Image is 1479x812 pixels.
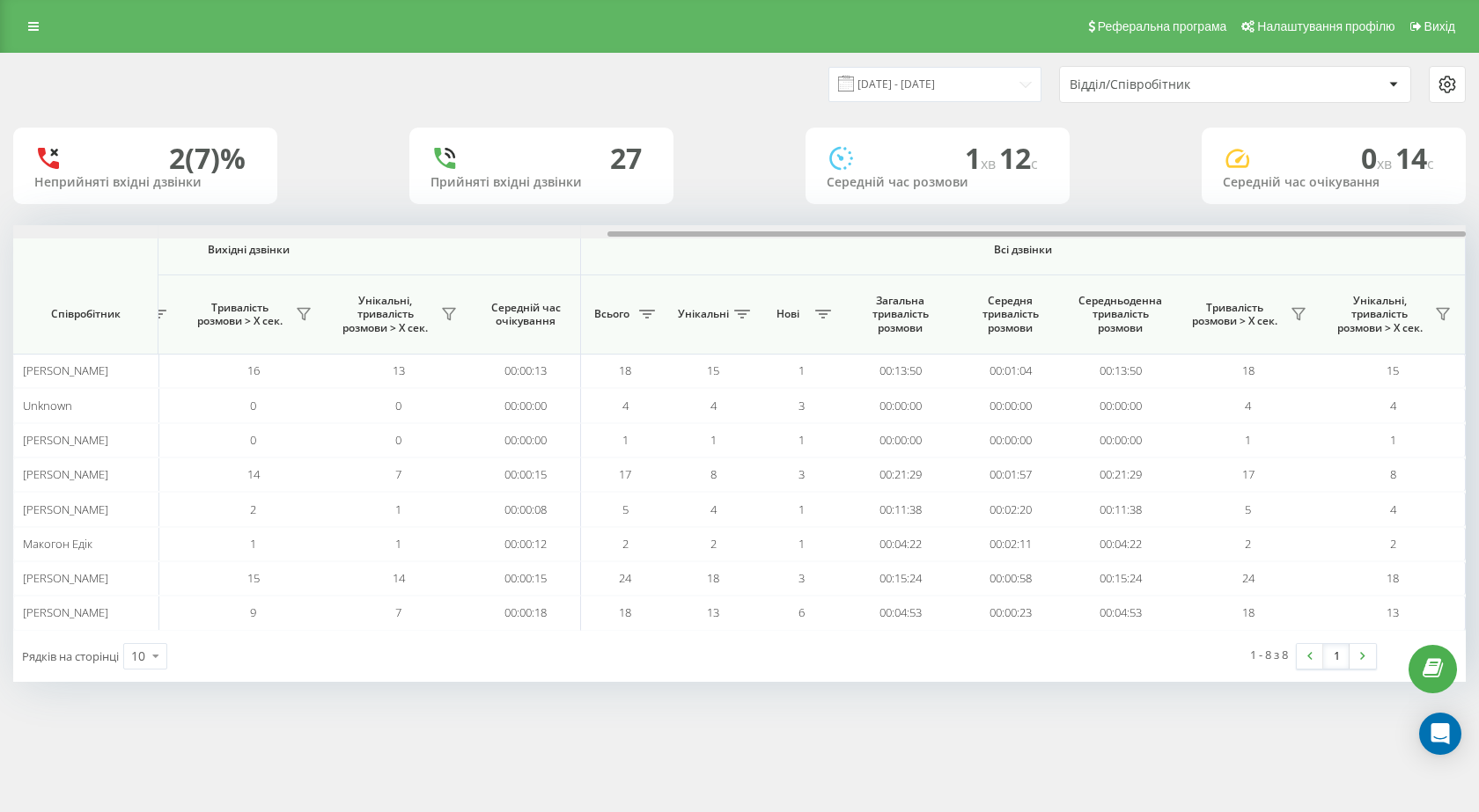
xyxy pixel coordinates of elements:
span: Середньоденна тривалість розмови [1078,294,1162,335]
td: 00:15:24 [1065,561,1175,596]
span: Всі дзвінки [633,243,1413,257]
span: 7 [395,604,401,620]
div: Неприйняті вхідні дзвінки [34,175,256,190]
span: 14 [247,466,260,482]
span: 13 [707,604,719,620]
span: c [1031,154,1038,173]
td: 00:00:00 [1065,388,1175,422]
td: 00:00:00 [471,388,581,422]
div: Середній час розмови [827,175,1049,190]
span: [PERSON_NAME] [23,604,108,620]
span: 3 [798,398,805,413]
span: 2 [710,536,717,552]
span: 5 [1245,501,1251,517]
span: c [1427,154,1434,173]
span: 1 [798,362,805,378]
span: Тривалість розмови > Х сек. [1184,301,1285,328]
td: 00:04:53 [845,596,955,630]
span: Вихід [1424,19,1455,33]
span: Нові [766,307,810,321]
span: 17 [1242,466,1255,482]
td: 00:00:12 [471,527,581,561]
div: 10 [131,647,145,665]
span: 2 [1245,536,1251,552]
td: 00:00:15 [471,457,581,492]
span: 24 [619,570,631,586]
span: 18 [1242,604,1255,620]
span: 17 [619,466,631,482]
span: Макогон Едік [23,536,92,552]
td: 00:00:13 [471,354,581,388]
span: 1 [798,432,805,448]
div: Відділ/Співробітник [1070,77,1280,92]
span: Середня тривалість розмови [968,294,1052,335]
span: [PERSON_NAME] [23,466,108,482]
span: хв [981,154,999,173]
td: 00:00:00 [471,423,581,457]
span: Співробітник [28,307,143,321]
span: [PERSON_NAME] [23,501,108,517]
span: 1 [798,501,805,517]
td: 00:00:00 [955,423,1065,457]
span: [PERSON_NAME] [23,432,108,448]
td: 00:01:57 [955,457,1065,492]
td: 00:02:11 [955,527,1065,561]
span: 0 [395,398,401,413]
div: 27 [610,142,642,175]
td: 00:00:00 [845,423,955,457]
span: 2 [250,501,256,517]
span: 18 [1242,362,1255,378]
span: 1 [710,432,717,448]
span: 24 [1242,570,1255,586]
div: Прийняті вхідні дзвінки [430,175,652,190]
span: 4 [1390,501,1396,517]
td: 00:13:50 [1065,354,1175,388]
span: 5 [622,501,629,517]
span: 1 [395,501,401,517]
span: [PERSON_NAME] [23,570,108,586]
span: Налаштування профілю [1257,19,1394,33]
span: 1 [1245,432,1251,448]
span: 4 [710,501,717,517]
span: Всього [590,307,634,321]
span: 13 [393,362,405,378]
span: 0 [1361,139,1395,177]
span: 0 [395,432,401,448]
span: 3 [798,570,805,586]
span: 14 [393,570,405,586]
span: Унікальні, тривалість розмови > Х сек. [1329,294,1430,335]
span: 8 [710,466,717,482]
span: 18 [707,570,719,586]
td: 00:04:53 [1065,596,1175,630]
div: Open Intercom Messenger [1419,713,1461,755]
span: 18 [619,604,631,620]
span: 1 [395,536,401,552]
span: 4 [710,398,717,413]
a: 1 [1323,644,1350,669]
span: Рядків на сторінці [22,648,119,664]
span: 18 [1387,570,1399,586]
td: 00:00:00 [1065,423,1175,457]
span: 4 [622,398,629,413]
td: 00:00:00 [955,388,1065,422]
span: Реферальна програма [1098,19,1227,33]
td: 00:00:58 [955,561,1065,596]
span: 4 [1245,398,1251,413]
span: 2 [1390,536,1396,552]
td: 00:13:50 [845,354,955,388]
td: 00:00:15 [471,561,581,596]
span: 6 [798,604,805,620]
div: 2 (7)% [169,142,246,175]
span: 2 [622,536,629,552]
span: [PERSON_NAME] [23,362,108,378]
span: 1 [622,432,629,448]
td: 00:15:24 [845,561,955,596]
span: хв [1377,154,1395,173]
span: Загальна тривалість розмови [858,294,942,335]
span: Тривалість розмови > Х сек. [189,301,291,328]
td: 00:00:23 [955,596,1065,630]
span: 15 [1387,362,1399,378]
div: 1 - 8 з 8 [1250,646,1288,663]
span: 4 [1390,398,1396,413]
td: 00:11:38 [1065,492,1175,526]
